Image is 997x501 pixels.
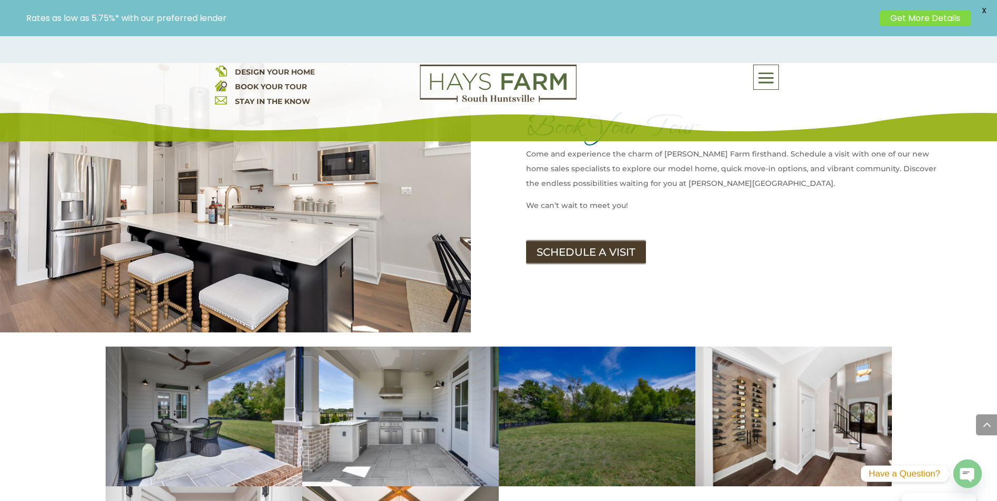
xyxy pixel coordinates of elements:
[976,3,992,18] span: X
[235,97,310,106] a: STAY IN THE KNOW
[215,65,227,77] img: design your home
[26,13,875,23] p: Rates as low as 5.75%* with our preferred lender
[526,240,646,264] a: SCHEDULE A VISIT
[526,147,950,198] p: Come and experience the charm of [PERSON_NAME] Farm firsthand. Schedule a visit with one of our n...
[880,11,971,26] a: Get More Details
[695,347,892,486] img: 2106-Forest-Gate-26-400x284.jpg
[302,347,499,486] img: 2106-Forest-Gate-9-400x284.jpg
[499,347,695,486] img: 2106-Forest-Gate-7-400x284.jpg
[420,65,577,102] img: Logo
[215,79,227,91] img: book your home tour
[106,347,302,486] img: 2106-Forest-Gate-10-400x284.jpg
[526,198,950,213] p: We can’t wait to meet you!
[420,95,577,105] a: hays farm homes huntsville development
[235,67,315,77] a: DESIGN YOUR HOME
[235,82,307,91] a: BOOK YOUR TOUR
